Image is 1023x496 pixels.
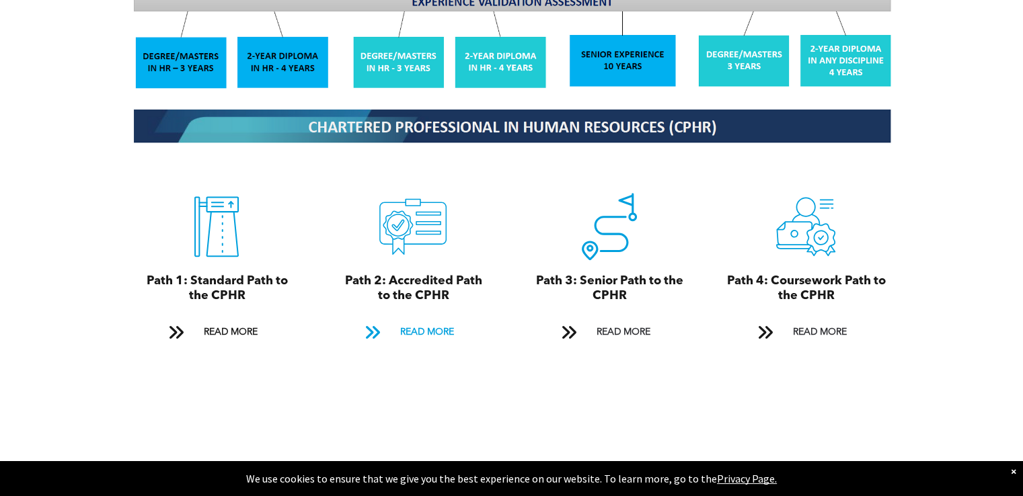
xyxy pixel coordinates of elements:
span: READ MORE [591,320,654,345]
a: READ MORE [748,320,864,345]
span: READ MORE [198,320,262,345]
span: READ MORE [788,320,851,345]
span: Path 4: Coursework Path to the CPHR [726,275,885,302]
a: READ MORE [552,320,667,345]
div: Dismiss notification [1011,464,1016,478]
span: READ MORE [395,320,458,345]
span: Path 3: Senior Path to the CPHR [536,275,683,302]
span: Path 2: Accredited Path to the CPHR [344,275,482,302]
a: Privacy Page. [717,472,777,485]
a: READ MORE [159,320,274,345]
span: Path 1: Standard Path to the CPHR [146,275,287,302]
a: READ MORE [355,320,471,345]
